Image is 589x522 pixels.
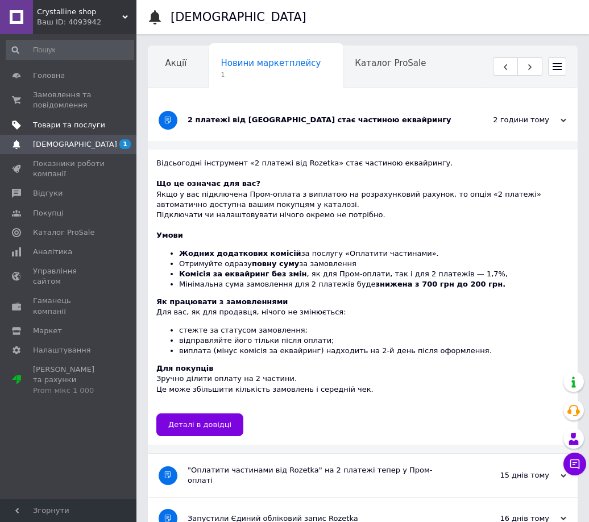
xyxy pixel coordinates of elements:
[156,363,569,405] div: Зручно ділити оплату на 2 частини. Це може збільшити кількість замовлень і середній чек.
[165,58,187,68] span: Акції
[375,280,505,288] b: знижена з 700 грн до 200 грн.
[156,158,569,179] div: Відсьогодні інструмент «2 платежі від Rozetka» стає частиною еквайрингу.
[156,413,243,436] a: Деталі в довідці
[33,227,94,238] span: Каталог ProSale
[156,179,569,220] div: Якщо у вас підключена Пром-оплата з виплатою на розрахунковий рахунок, то опція «2 платежі» автом...
[6,40,134,60] input: Пошук
[179,325,569,335] li: стежте за статусом замовлення;
[156,297,569,356] div: Для вас, як для продавця, нічого не змінюється:
[179,346,569,356] li: виплата (мінус комісія за еквайринг) надходить на 2-й день після оформлення.
[37,7,122,17] span: Crystalline shop
[33,386,105,396] div: Prom мікс 1 000
[33,71,65,81] span: Головна
[221,58,321,68] span: Новини маркетплейсу
[179,249,301,258] b: Жодних додаткових комісій
[33,90,105,110] span: Замовлення та повідомлення
[33,188,63,198] span: Відгуки
[33,296,105,316] span: Гаманець компанії
[156,364,213,372] b: Для покупців
[179,335,569,346] li: відправляйте його тільки після оплати;
[221,71,321,79] span: 1
[33,247,72,257] span: Аналітика
[453,115,566,125] div: 2 години тому
[355,58,426,68] span: Каталог ProSale
[188,465,453,486] div: "Оплатити частинами від Rozetka" на 2 платежі тепер у Пром-оплаті
[179,279,569,289] li: Мінімальна сума замовлення для 2 платежів буде
[33,139,117,150] span: [DEMOGRAPHIC_DATA]
[156,179,260,188] b: Що це означає для вас?
[171,10,306,24] h1: [DEMOGRAPHIC_DATA]
[33,159,105,179] span: Показники роботи компанії
[33,345,91,355] span: Налаштування
[179,269,569,279] li: , як для Пром-оплати, так і для 2 платежів — 1,7%,
[179,270,307,278] b: Комісія за еквайринг без змін
[33,326,62,336] span: Маркет
[179,259,569,269] li: Отримуйте одразу за замовлення
[179,248,569,259] li: за послугу «Оплатити частинами».
[37,17,136,27] div: Ваш ID: 4093942
[33,120,105,130] span: Товари та послуги
[252,259,299,268] b: повну суму
[156,231,183,239] b: Умови
[156,297,288,306] b: Як працювати з замовленнями
[119,139,131,149] span: 1
[188,115,453,125] div: 2 платежі від [GEOGRAPHIC_DATA] стає частиною еквайрингу
[453,470,566,480] div: 15 днів тому
[168,420,231,429] span: Деталі в довідці
[33,364,105,396] span: [PERSON_NAME] та рахунки
[563,453,586,475] button: Чат з покупцем
[33,208,64,218] span: Покупці
[33,266,105,287] span: Управління сайтом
